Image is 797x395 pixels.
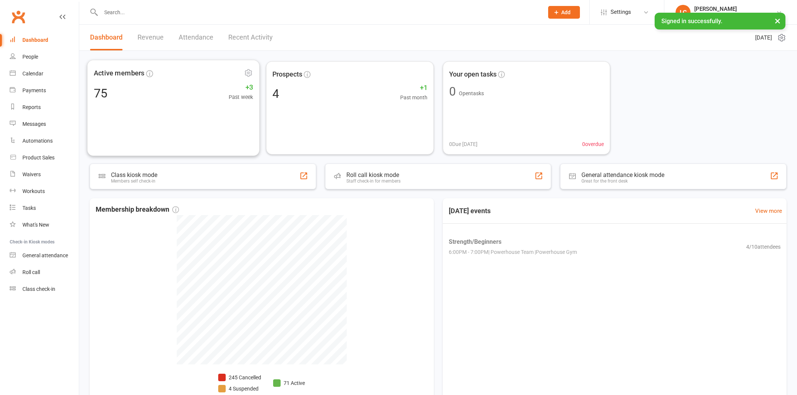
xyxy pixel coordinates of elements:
[582,140,604,148] span: 0 overdue
[94,68,145,79] span: Active members
[22,252,68,258] div: General attendance
[22,286,55,292] div: Class check-in
[22,171,41,177] div: Waivers
[10,183,79,200] a: Workouts
[449,85,456,97] div: 0
[272,88,279,100] div: 4
[22,138,53,144] div: Automations
[346,178,401,184] div: Staff check-in for members
[22,104,41,110] div: Reports
[22,222,49,228] div: What's New
[22,87,46,93] div: Payments
[10,264,79,281] a: Roll call
[111,171,157,178] div: Class kiosk mode
[10,281,79,298] a: Class kiosk mode
[10,247,79,264] a: General attendance kiosk mode
[22,54,38,60] div: People
[10,149,79,166] a: Product Sales
[10,166,79,183] a: Waivers
[771,13,784,29] button: ×
[346,171,401,178] div: Roll call kiosk mode
[22,71,43,77] div: Calendar
[746,242,781,251] span: 4 / 10 attendees
[676,5,691,20] div: LC
[449,69,497,80] span: Your open tasks
[10,200,79,217] a: Tasks
[94,87,108,99] div: 75
[755,206,782,215] a: View more
[22,269,40,275] div: Roll call
[111,178,157,184] div: Members self check-in
[400,83,427,93] span: +1
[96,204,179,215] span: Membership breakdown
[22,205,36,211] div: Tasks
[90,25,123,50] a: Dashboard
[22,155,55,161] div: Product Sales
[548,6,580,19] button: Add
[459,90,484,96] span: Open tasks
[218,385,261,393] li: 4 Suspended
[229,93,253,102] span: Past week
[611,4,631,21] span: Settings
[229,82,253,93] span: +3
[449,140,478,148] span: 0 Due [DATE]
[10,99,79,116] a: Reports
[10,49,79,65] a: People
[273,379,305,387] li: 71 Active
[443,204,497,218] h3: [DATE] events
[228,25,273,50] a: Recent Activity
[449,248,577,256] span: 6:00PM - 7:00PM | Powerhouse Team | Powerhouse Gym
[10,32,79,49] a: Dashboard
[581,171,664,178] div: General attendance kiosk mode
[9,7,28,26] a: Clubworx
[10,116,79,133] a: Messages
[22,37,48,43] div: Dashboard
[10,217,79,233] a: What's New
[581,178,664,184] div: Great for the front desk
[10,133,79,149] a: Automations
[694,6,776,12] div: [PERSON_NAME]
[99,7,538,18] input: Search...
[22,188,45,194] div: Workouts
[400,93,427,102] span: Past month
[755,33,772,42] span: [DATE]
[22,121,46,127] div: Messages
[694,12,776,19] div: Powerhouse Physiotherapy Pty Ltd
[10,82,79,99] a: Payments
[179,25,213,50] a: Attendance
[661,18,722,25] span: Signed in successfully.
[218,373,261,382] li: 245 Cancelled
[272,69,302,80] span: Prospects
[561,9,571,15] span: Add
[449,237,577,247] span: Strength/Beginners
[138,25,164,50] a: Revenue
[10,65,79,82] a: Calendar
